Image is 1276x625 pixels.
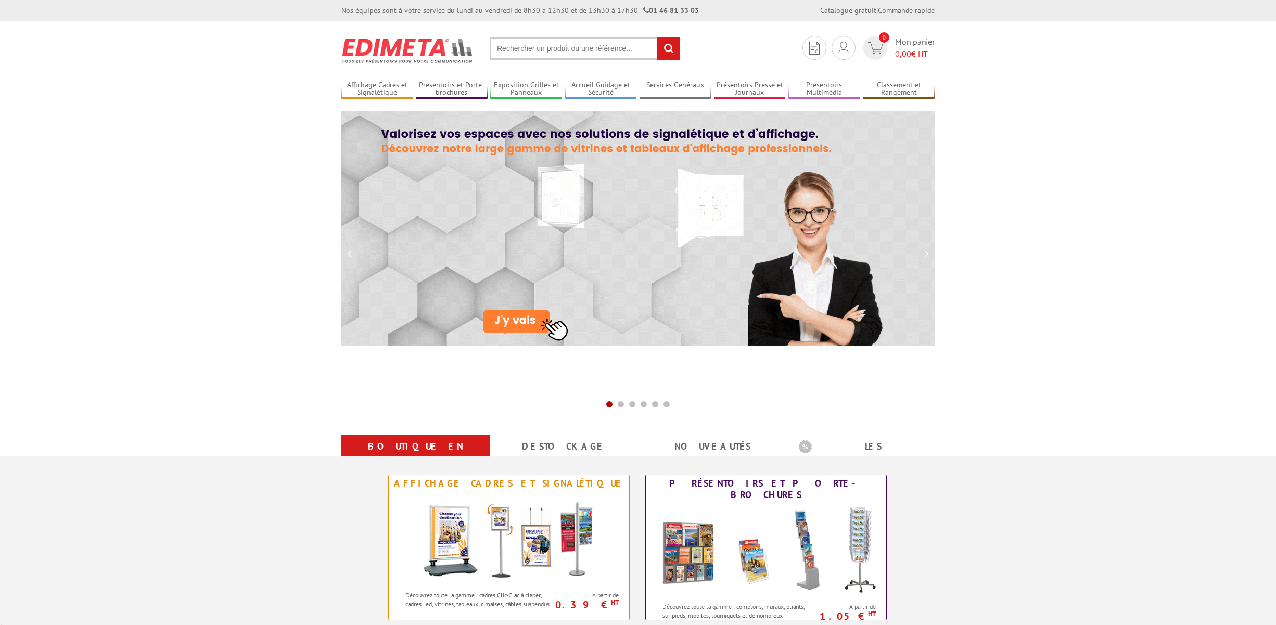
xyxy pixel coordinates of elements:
span: 0,00 [895,48,911,59]
sup: HT [611,598,619,607]
a: Exposition Grilles et Panneaux [490,81,562,98]
span: A partir de [557,591,619,600]
a: Présentoirs et Porte-brochures Présentoirs et Porte-brochures Découvrez toute la gamme : comptoir... [645,475,887,620]
div: | [820,5,935,16]
img: Présentoirs et Porte-brochures [652,503,881,597]
img: devis rapide [838,42,849,54]
a: Commande rapide [878,6,935,15]
p: 0.39 € [552,602,619,608]
img: Présentoir, panneau, stand - Edimeta - PLV, affichage, mobilier bureau, entreprise [341,31,474,70]
input: Rechercher un produit ou une référence... [490,37,680,60]
div: Affichage Cadres et Signalétique [391,478,627,489]
span: Mon panier [895,36,935,60]
a: Destockage [502,437,626,456]
sup: HT [868,609,876,618]
a: Accueil Guidage et Sécurité [565,81,637,98]
a: Services Généraux [640,81,711,98]
span: 0 [879,32,889,43]
p: 1.05 € [809,613,876,619]
a: Présentoirs Presse et Journaux [714,81,786,98]
a: nouveautés [650,437,774,456]
strong: 01 46 81 33 03 [643,6,699,15]
p: Découvrez toute la gamme : cadres Clic-Clac à clapet, cadres Led, vitrines, tableaux, cimaises, c... [405,591,554,608]
a: Catalogue gratuit [820,6,876,15]
img: devis rapide [868,42,883,54]
input: rechercher [657,37,680,60]
a: devis rapide 0 Mon panier 0,00€ HT [861,36,935,60]
a: Les promotions [799,437,922,475]
span: € HT [895,48,935,60]
img: Affichage Cadres et Signalétique [413,492,605,585]
a: Affichage Cadres et Signalétique [341,81,413,98]
img: devis rapide [809,42,820,55]
a: Boutique en ligne [354,437,477,475]
b: Les promotions [799,437,929,458]
div: Présentoirs et Porte-brochures [648,478,884,501]
div: Nos équipes sont à votre service du lundi au vendredi de 8h30 à 12h30 et de 13h30 à 17h30 [341,5,699,16]
a: Classement et Rangement [863,81,935,98]
a: Présentoirs Multimédia [788,81,860,98]
a: Affichage Cadres et Signalétique Affichage Cadres et Signalétique Découvrez toute la gamme : cadr... [388,475,630,620]
span: A partir de [814,603,876,611]
a: Présentoirs et Porte-brochures [416,81,488,98]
